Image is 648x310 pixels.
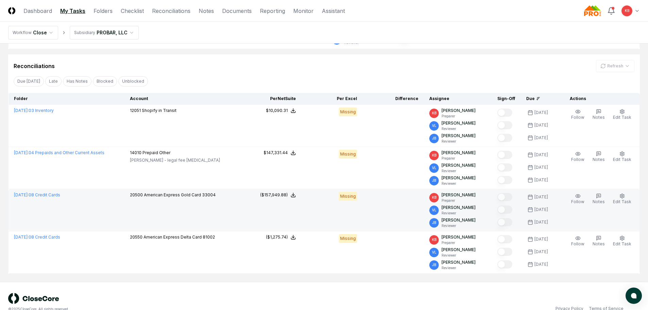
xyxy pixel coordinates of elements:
[432,165,436,170] span: VL
[591,150,606,164] button: Notes
[14,76,44,86] button: Due Today
[442,139,476,144] p: Reviewer
[570,150,586,164] button: Follow
[94,7,113,15] a: Folders
[497,193,512,201] button: Mark complete
[8,293,59,304] img: logo
[9,93,125,105] th: Folder
[130,157,220,163] p: [PERSON_NAME] - legal fee [MEDICAL_DATA]
[534,194,548,200] div: [DATE]
[442,247,476,253] p: [PERSON_NAME]
[14,192,60,197] a: [DATE]:08 Credit Cards
[130,192,143,197] span: 20500
[442,198,476,203] p: Preparer
[266,108,296,114] button: $10,090.31
[432,220,436,225] span: JB
[14,150,29,155] span: [DATE] :
[432,195,436,200] span: KB
[584,5,602,16] img: Probar logo
[260,192,288,198] div: ($157,949.88)
[591,192,606,206] button: Notes
[593,199,605,204] span: Notes
[14,234,60,240] a: [DATE]:08 Credit Cards
[442,192,476,198] p: [PERSON_NAME]
[14,108,29,113] span: [DATE] :
[130,234,143,240] span: 20550
[199,7,214,15] a: Notes
[14,234,29,240] span: [DATE] :
[60,7,85,15] a: My Tasks
[591,108,606,122] button: Notes
[526,96,553,102] div: Due
[497,206,512,214] button: Mark complete
[266,234,288,240] div: ($1,275.74)
[497,235,512,243] button: Mark complete
[432,250,436,255] span: VL
[118,76,148,86] button: Unblocked
[564,96,634,102] div: Actions
[14,150,104,155] a: [DATE]:04 Prepaids and Other Current Assets
[322,7,345,15] a: Assistant
[23,7,52,15] a: Dashboard
[497,121,512,129] button: Mark complete
[144,192,216,197] span: American Express Gold Card 33004
[442,156,476,161] p: Preparer
[621,5,633,17] button: KB
[339,108,357,116] div: Missing
[497,151,512,159] button: Mark complete
[152,7,190,15] a: Reconciliations
[442,234,476,240] p: [PERSON_NAME]
[260,192,296,198] button: ($157,949.88)
[264,150,288,156] div: $147,331.44
[442,181,476,186] p: Reviewer
[63,76,92,86] button: Has Notes
[534,236,548,242] div: [DATE]
[8,26,139,39] nav: breadcrumb
[339,234,357,243] div: Missing
[534,164,548,170] div: [DATE]
[442,223,476,228] p: Reviewer
[442,108,476,114] p: [PERSON_NAME]
[534,135,548,141] div: [DATE]
[613,241,631,246] span: Edit Task
[442,217,476,223] p: [PERSON_NAME]
[497,134,512,142] button: Mark complete
[130,108,141,113] span: 12051
[442,175,476,181] p: [PERSON_NAME]
[142,108,177,113] span: Shopify in Transit
[130,150,142,155] span: 14010
[442,205,476,211] p: [PERSON_NAME]
[612,108,633,122] button: Edit Task
[222,7,252,15] a: Documents
[432,208,436,213] span: VL
[571,199,584,204] span: Follow
[534,207,548,213] div: [DATE]
[442,253,476,258] p: Reviewer
[432,111,436,116] span: KB
[593,241,605,246] span: Notes
[497,176,512,184] button: Mark complete
[339,150,357,159] div: Missing
[301,93,363,105] th: Per Excel
[593,115,605,120] span: Notes
[534,152,548,158] div: [DATE]
[571,115,584,120] span: Follow
[626,288,642,304] button: atlas-launcher
[8,7,15,14] img: Logo
[593,157,605,162] span: Notes
[442,211,476,216] p: Reviewer
[442,126,476,131] p: Reviewer
[93,76,117,86] button: Blocked
[339,192,357,201] div: Missing
[45,76,62,86] button: Late
[266,108,288,114] div: $10,090.31
[497,248,512,256] button: Mark complete
[534,249,548,255] div: [DATE]
[14,108,54,113] a: [DATE]:03 Inventory
[432,178,436,183] span: JB
[442,240,476,245] p: Preparer
[442,168,476,174] p: Reviewer
[144,234,215,240] span: American Express Delta Card 81002
[612,192,633,206] button: Edit Task
[442,162,476,168] p: [PERSON_NAME]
